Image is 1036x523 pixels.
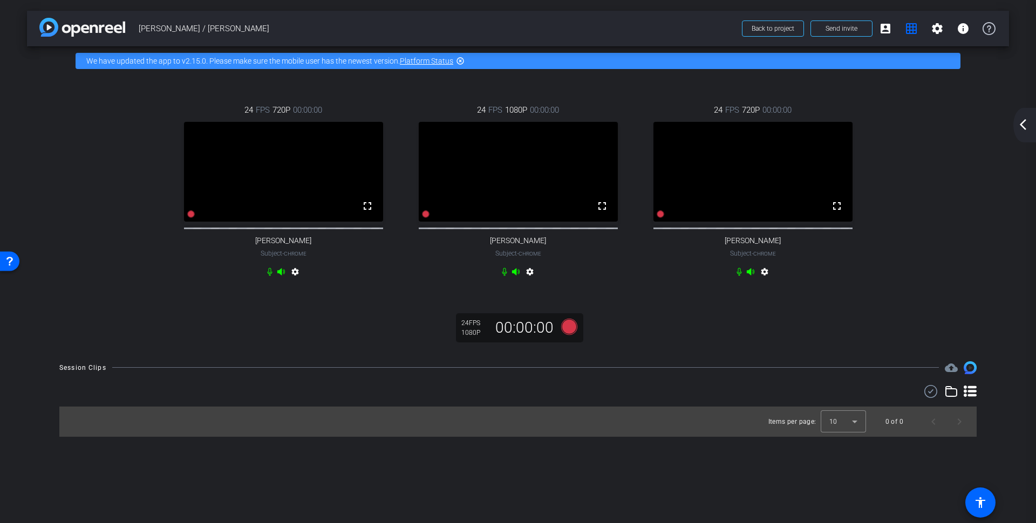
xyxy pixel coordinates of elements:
[752,250,753,257] span: -
[284,251,306,257] span: Chrome
[400,57,453,65] a: Platform Status
[742,104,760,116] span: 720P
[293,104,322,116] span: 00:00:00
[945,361,958,374] mat-icon: cloud_upload
[905,22,918,35] mat-icon: grid_on
[957,22,970,35] mat-icon: info
[758,267,771,280] mat-icon: settings
[879,22,892,35] mat-icon: account_box
[730,249,776,258] span: Subject
[461,319,488,327] div: 24
[517,250,519,257] span: -
[742,20,804,37] button: Back to project
[945,361,958,374] span: Destinations for your clips
[921,409,946,435] button: Previous page
[931,22,944,35] mat-icon: settings
[495,249,541,258] span: Subject
[725,104,739,116] span: FPS
[255,236,311,245] span: [PERSON_NAME]
[261,249,306,258] span: Subject
[469,319,480,327] span: FPS
[256,104,270,116] span: FPS
[768,416,816,427] div: Items per page:
[752,25,794,32] span: Back to project
[282,250,284,257] span: -
[830,199,843,212] mat-icon: fullscreen
[519,251,541,257] span: Chrome
[725,236,781,245] span: [PERSON_NAME]
[490,236,546,245] span: [PERSON_NAME]
[714,104,723,116] span: 24
[826,24,857,33] span: Send invite
[272,104,290,116] span: 720P
[139,18,735,39] span: [PERSON_NAME] / [PERSON_NAME]
[1017,118,1030,131] mat-icon: arrow_back_ios_new
[974,496,987,509] mat-icon: accessibility
[505,104,527,116] span: 1080P
[530,104,559,116] span: 00:00:00
[477,104,486,116] span: 24
[289,267,302,280] mat-icon: settings
[461,328,488,337] div: 1080P
[810,20,873,37] button: Send invite
[596,199,609,212] mat-icon: fullscreen
[456,57,465,65] mat-icon: highlight_off
[76,53,960,69] div: We have updated the app to v2.15.0. Please make sure the mobile user has the newest version.
[753,251,776,257] span: Chrome
[964,361,977,374] img: Session clips
[488,104,502,116] span: FPS
[39,18,125,37] img: app-logo
[361,199,374,212] mat-icon: fullscreen
[762,104,792,116] span: 00:00:00
[946,409,972,435] button: Next page
[488,319,561,337] div: 00:00:00
[523,267,536,280] mat-icon: settings
[59,362,106,373] div: Session Clips
[885,416,903,427] div: 0 of 0
[244,104,253,116] span: 24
